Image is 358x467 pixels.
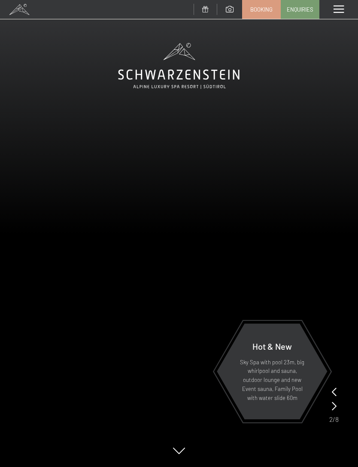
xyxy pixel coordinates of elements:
a: Enquiries [281,0,319,18]
span: 2 [329,415,333,424]
span: Enquiries [287,6,313,13]
span: / [333,415,335,424]
span: 8 [335,415,339,424]
span: Hot & New [252,341,292,351]
span: Booking [250,6,273,13]
a: Hot & New Sky Spa with pool 23m, big whirlpool and sauna, outdoor lounge and new Event sauna, Fam... [216,323,328,420]
p: Sky Spa with pool 23m, big whirlpool and sauna, outdoor lounge and new Event sauna, Family Pool w... [238,357,306,402]
a: Booking [243,0,280,18]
